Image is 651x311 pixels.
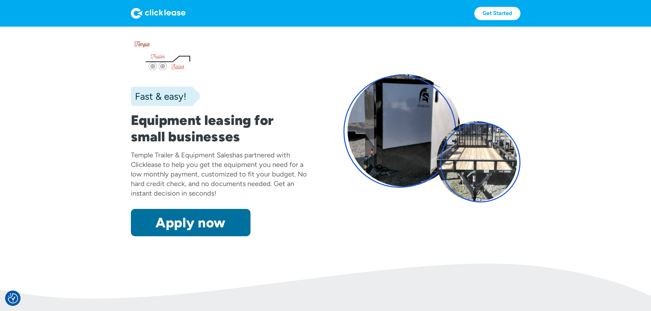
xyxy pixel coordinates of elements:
[131,8,186,19] img: Logo
[131,89,186,103] div: Fast & easy!
[131,112,308,145] h1: Equipment leasing for small businesses
[8,293,18,303] img: Revisit consent button
[131,151,232,159] div: Temple Trailer & Equipment Sales
[131,151,307,197] div: has partnered with Clicklease to help you get the equipment you need for a low monthly payment, c...
[8,293,18,303] button: Consent Preferences
[474,7,520,20] a: Get Started
[131,209,250,236] a: Apply now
